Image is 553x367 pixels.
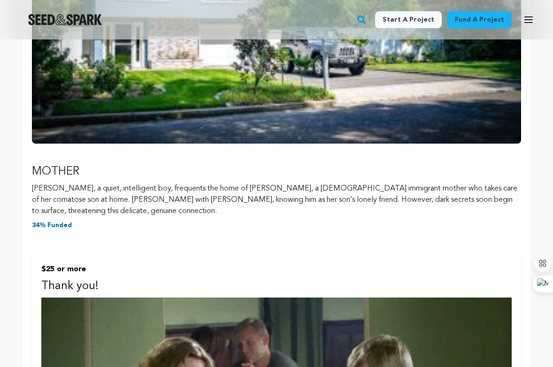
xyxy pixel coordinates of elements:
p: MOTHER [32,164,521,179]
p: Thank you! [41,279,512,294]
p: $25 or more [41,264,512,275]
a: Fund a project [447,11,512,28]
a: Seed&Spark Homepage [28,14,102,25]
p: [PERSON_NAME], a quiet, intelligent boy, frequents the home of [PERSON_NAME], a [DEMOGRAPHIC_DATA... [32,183,521,217]
p: 34% Funded [32,221,521,230]
img: Seed&Spark Logo Dark Mode [28,14,102,25]
a: Start a project [375,11,442,28]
